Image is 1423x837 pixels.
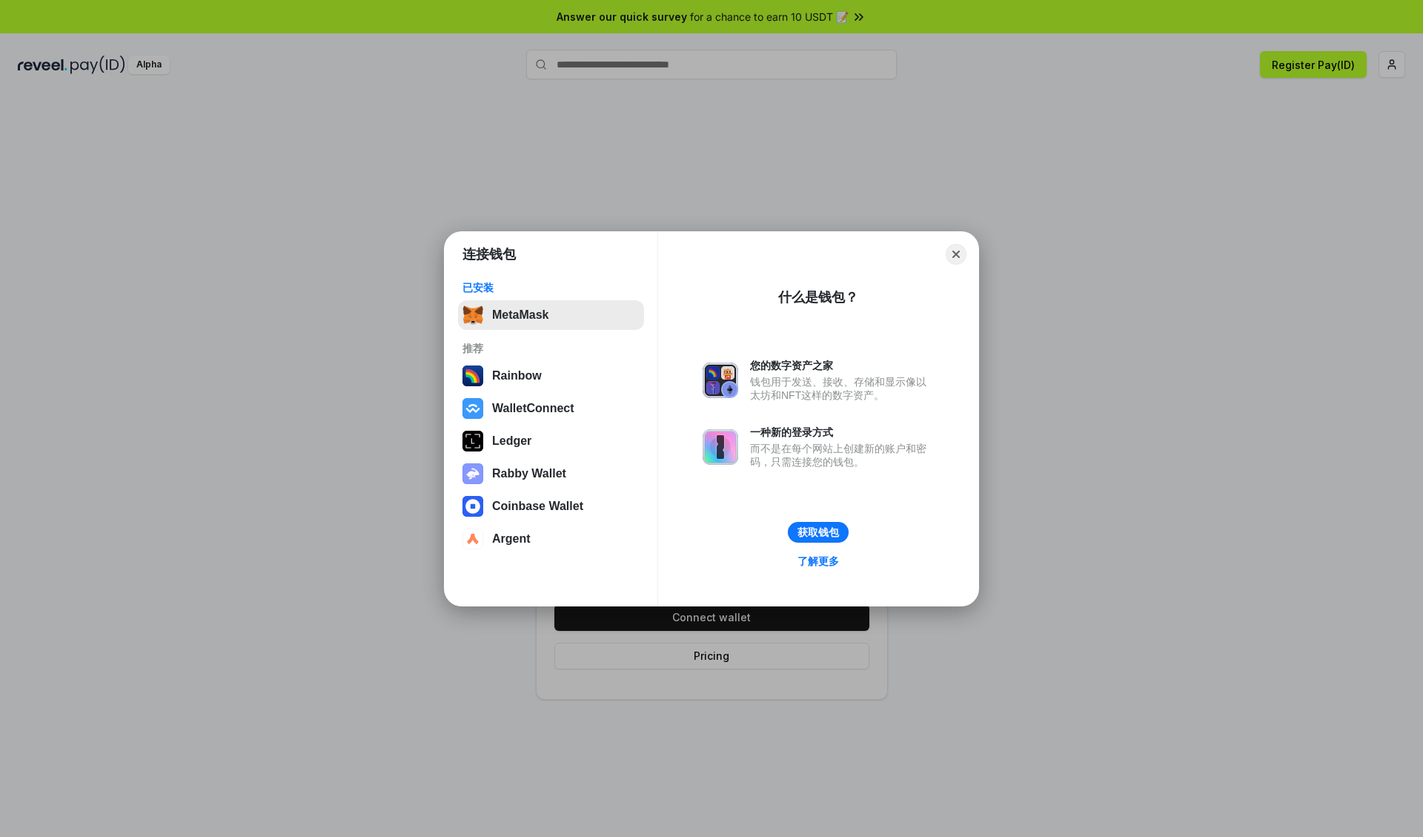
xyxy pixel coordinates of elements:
[462,365,483,386] img: svg+xml,%3Csvg%20width%3D%22120%22%20height%3D%22120%22%20viewBox%3D%220%200%20120%20120%22%20fil...
[788,522,849,543] button: 获取钱包
[789,552,848,571] a: 了解更多
[458,361,644,391] button: Rainbow
[778,288,858,306] div: 什么是钱包？
[703,363,738,398] img: svg+xml,%3Csvg%20xmlns%3D%22http%3A%2F%2Fwww.w3.org%2F2000%2Fsvg%22%20fill%3D%22none%22%20viewBox...
[462,529,483,549] img: svg+xml,%3Csvg%20width%3D%2228%22%20height%3D%2228%22%20viewBox%3D%220%200%2028%2028%22%20fill%3D...
[797,526,839,539] div: 获取钱包
[703,429,738,465] img: svg+xml,%3Csvg%20xmlns%3D%22http%3A%2F%2Fwww.w3.org%2F2000%2Fsvg%22%20fill%3D%22none%22%20viewBox...
[492,500,583,513] div: Coinbase Wallet
[458,524,644,554] button: Argent
[750,359,934,372] div: 您的数字资产之家
[458,459,644,489] button: Rabby Wallet
[750,442,934,469] div: 而不是在每个网站上创建新的账户和密码，只需连接您的钱包。
[492,308,548,322] div: MetaMask
[750,426,934,439] div: 一种新的登录方式
[458,492,644,521] button: Coinbase Wallet
[462,431,483,451] img: svg+xml,%3Csvg%20xmlns%3D%22http%3A%2F%2Fwww.w3.org%2F2000%2Fsvg%22%20width%3D%2228%22%20height%3...
[458,426,644,456] button: Ledger
[492,369,542,383] div: Rainbow
[946,244,966,265] button: Close
[462,305,483,325] img: svg+xml,%3Csvg%20fill%3D%22none%22%20height%3D%2233%22%20viewBox%3D%220%200%2035%2033%22%20width%...
[462,281,640,294] div: 已安装
[462,245,516,263] h1: 连接钱包
[492,434,531,448] div: Ledger
[797,555,839,568] div: 了解更多
[492,532,531,546] div: Argent
[492,467,566,480] div: Rabby Wallet
[462,342,640,355] div: 推荐
[492,402,574,415] div: WalletConnect
[458,300,644,330] button: MetaMask
[462,398,483,419] img: svg+xml,%3Csvg%20width%3D%2228%22%20height%3D%2228%22%20viewBox%3D%220%200%2028%2028%22%20fill%3D...
[462,463,483,484] img: svg+xml,%3Csvg%20xmlns%3D%22http%3A%2F%2Fwww.w3.org%2F2000%2Fsvg%22%20fill%3D%22none%22%20viewBox...
[458,394,644,423] button: WalletConnect
[750,375,934,402] div: 钱包用于发送、接收、存储和显示像以太坊和NFT这样的数字资产。
[462,496,483,517] img: svg+xml,%3Csvg%20width%3D%2228%22%20height%3D%2228%22%20viewBox%3D%220%200%2028%2028%22%20fill%3D...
